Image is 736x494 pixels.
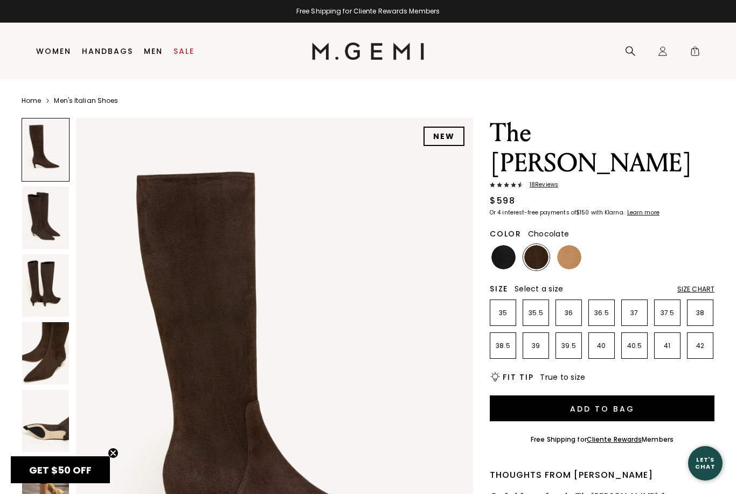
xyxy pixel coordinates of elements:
p: 38 [688,309,713,317]
h2: Fit Tip [503,373,533,381]
p: 39 [523,342,548,350]
span: Select a size [515,283,563,294]
a: Men's Italian Shoes [54,96,118,105]
img: The Tina [22,186,69,249]
p: 40.5 [622,342,647,350]
a: Handbags [82,47,133,55]
p: 40 [589,342,614,350]
p: 35.5 [523,309,548,317]
p: 37 [622,309,647,317]
p: 36.5 [589,309,614,317]
div: GET $50 OFFClose teaser [11,456,110,483]
div: $598 [490,194,515,207]
a: 18Reviews [490,182,714,190]
img: M.Gemi [312,43,425,60]
h2: Color [490,229,522,238]
div: Thoughts from [PERSON_NAME] [490,469,714,482]
span: Chocolate [528,228,569,239]
img: Biscuit [557,245,581,269]
a: Learn more [626,210,659,216]
div: NEW [423,127,464,146]
img: Black [491,245,516,269]
klarna-placement-style-body: Or 4 interest-free payments of [490,208,576,217]
a: Home [22,96,41,105]
span: GET $50 OFF [29,463,92,477]
img: The Tina [22,322,69,385]
img: The Tina [22,390,69,453]
a: Sale [173,47,195,55]
span: 18 Review s [523,182,558,188]
klarna-placement-style-amount: $150 [576,208,589,217]
p: 36 [556,309,581,317]
klarna-placement-style-cta: Learn more [627,208,659,217]
button: Close teaser [108,448,119,458]
img: Chocolate [524,245,548,269]
a: Cliente Rewards [587,435,642,444]
a: Men [144,47,163,55]
span: 1 [690,48,700,59]
klarna-placement-style-body: with Klarna [591,208,626,217]
p: 38.5 [490,342,516,350]
p: 39.5 [556,342,581,350]
div: Size Chart [677,285,714,294]
p: 35 [490,309,516,317]
div: Let's Chat [688,456,723,470]
p: 41 [655,342,680,350]
button: Add to Bag [490,395,714,421]
p: 42 [688,342,713,350]
p: 37.5 [655,309,680,317]
span: True to size [540,372,585,382]
div: Free Shipping for Members [531,435,673,444]
a: Women [36,47,71,55]
h1: The [PERSON_NAME] [490,118,714,178]
h2: Size [490,284,508,293]
img: The Tina [22,254,69,317]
